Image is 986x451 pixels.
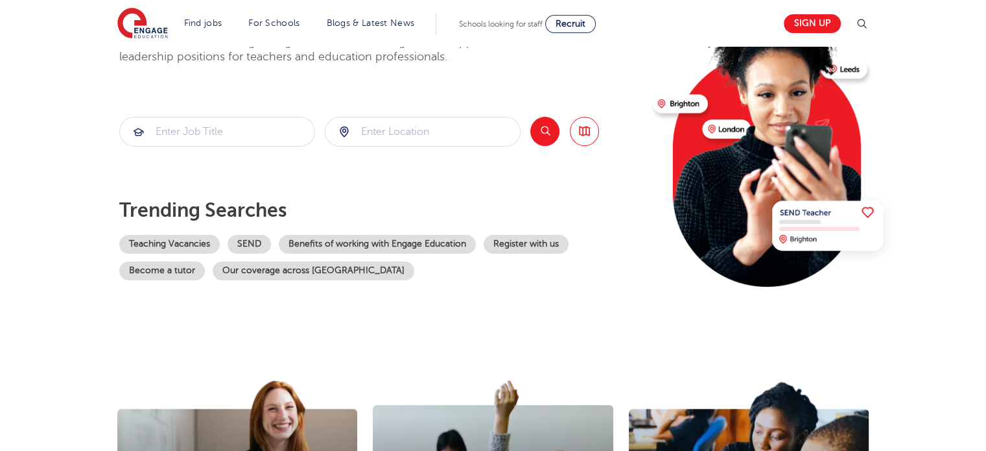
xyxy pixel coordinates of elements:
a: Blogs & Latest News [327,18,415,28]
input: Submit [325,117,520,146]
a: Teaching Vacancies [119,235,220,254]
a: Find jobs [184,18,222,28]
button: Search [530,117,559,146]
input: Submit [120,117,314,146]
a: Sign up [784,14,841,33]
span: Recruit [556,19,585,29]
div: Submit [325,117,521,147]
a: Benefits of working with Engage Education [279,235,476,254]
img: Engage Education [117,8,168,40]
a: Register with us [484,235,569,254]
div: Submit [119,117,315,147]
a: Become a tutor [119,262,205,280]
a: For Schools [248,18,299,28]
a: Recruit [545,15,596,33]
a: Our coverage across [GEOGRAPHIC_DATA] [213,262,414,280]
p: Welcome to the fastest-growing database of teaching, SEND, support and leadership positions for t... [119,34,547,65]
a: SEND [228,235,271,254]
p: Trending searches [119,199,642,222]
span: Schools looking for staff [459,19,543,29]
